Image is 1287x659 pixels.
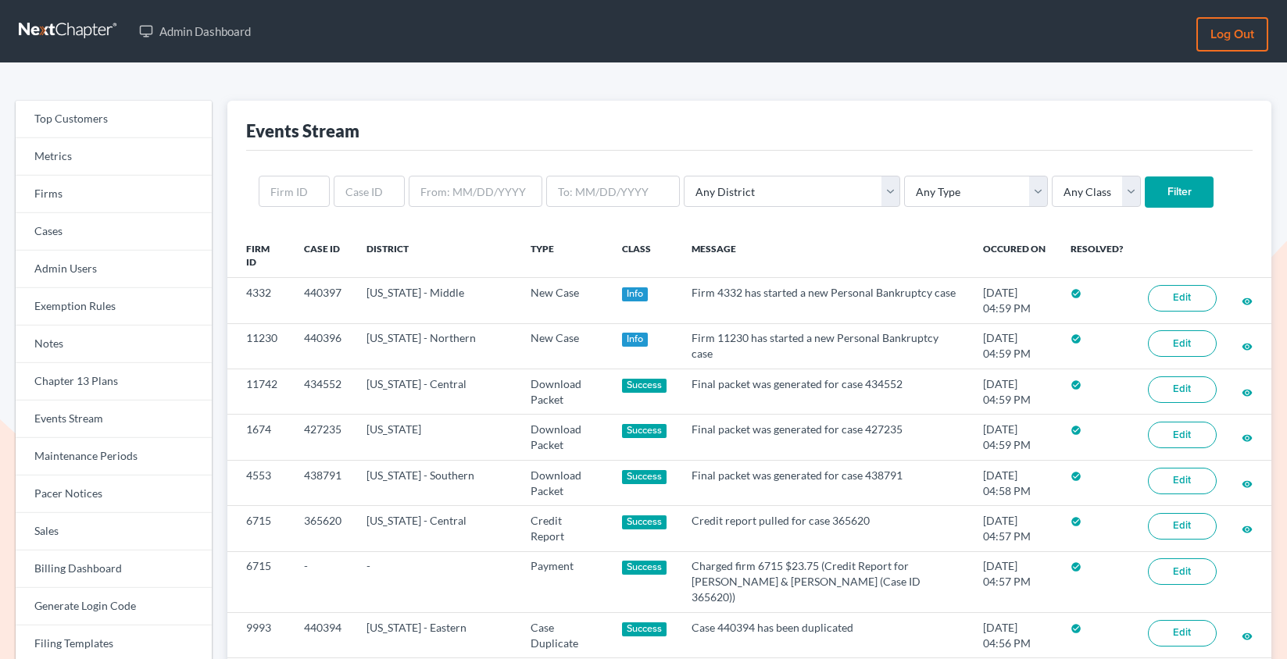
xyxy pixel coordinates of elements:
a: Edit [1148,513,1217,540]
td: Case 440394 has been duplicated [679,613,970,658]
td: Payment [518,551,609,612]
td: Final packet was generated for case 438791 [679,460,970,505]
td: [US_STATE] - Central [354,506,518,551]
a: Notes [16,326,212,363]
a: visibility [1242,476,1253,490]
td: Firm 4332 has started a new Personal Bankruptcy case [679,278,970,323]
th: Class [610,233,680,278]
a: Chapter 13 Plans [16,363,212,401]
i: check_circle [1071,379,1081,390]
td: 9993 [227,613,291,658]
td: 440396 [291,323,354,369]
i: visibility [1242,479,1253,490]
td: 440397 [291,278,354,323]
td: [US_STATE] [354,415,518,460]
a: Sales [16,513,212,550]
td: Credit report pulled for case 365620 [679,506,970,551]
td: 438791 [291,460,354,505]
td: [DATE] 04:58 PM [971,460,1058,505]
a: Admin Dashboard [131,17,259,45]
td: [DATE] 04:57 PM [971,551,1058,612]
td: 434552 [291,369,354,415]
i: visibility [1242,631,1253,642]
i: check_circle [1071,425,1081,436]
td: 6715 [227,551,291,612]
div: Success [622,561,667,575]
a: visibility [1242,385,1253,398]
a: Billing Dashboard [16,550,212,588]
td: [US_STATE] - Northern [354,323,518,369]
td: Final packet was generated for case 434552 [679,369,970,415]
a: visibility [1242,629,1253,642]
td: New Case [518,323,609,369]
input: To: MM/DD/YYYY [546,176,680,207]
input: Filter [1145,176,1214,208]
a: Edit [1148,376,1217,403]
td: Download Packet [518,415,609,460]
td: [DATE] 04:59 PM [971,323,1058,369]
a: Edit [1148,285,1217,312]
a: Pacer Notices [16,476,212,513]
a: visibility [1242,294,1253,307]
td: [DATE] 04:59 PM [971,278,1058,323]
td: Charged firm 6715 $23.75 (Credit Report for [PERSON_NAME] & [PERSON_NAME] (Case ID 365620)) [679,551,970,612]
a: Metrics [16,138,212,176]
th: District [354,233,518,278]
a: Admin Users [16,251,212,288]
input: Case ID [334,176,405,207]
th: Resolved? [1058,233,1135,278]
th: Case ID [291,233,354,278]
td: 11742 [227,369,291,415]
th: Occured On [971,233,1058,278]
i: check_circle [1071,333,1081,344]
a: Edit [1148,468,1217,494]
a: Edit [1148,422,1217,448]
td: Download Packet [518,460,609,505]
td: [US_STATE] - Eastern [354,613,518,658]
a: Firms [16,176,212,213]
i: visibility [1242,524,1253,535]
td: 440394 [291,613,354,658]
td: Download Packet [518,369,609,415]
div: Info [622,287,649,301]
td: [DATE] 04:59 PM [971,369,1058,415]
td: Credit Report [518,506,609,551]
a: visibility [1242,430,1253,443]
td: [DATE] 04:56 PM [971,613,1058,658]
a: Top Customers [16,101,212,138]
td: Case Duplicate [518,613,609,658]
td: [US_STATE] - Middle [354,278,518,323]
i: check_circle [1071,288,1081,299]
a: Exemption Rules [16,288,212,326]
div: Success [622,622,667,636]
a: Edit [1148,558,1217,585]
input: From: MM/DD/YYYY [409,176,542,207]
div: Success [622,515,667,529]
td: Final packet was generated for case 427235 [679,415,970,460]
i: visibility [1242,433,1253,443]
th: Type [518,233,609,278]
td: - [354,551,518,612]
i: check_circle [1071,561,1081,572]
i: check_circle [1071,623,1081,634]
div: Success [622,424,667,438]
i: check_circle [1071,516,1081,527]
a: Log out [1196,17,1268,52]
div: Info [622,333,649,347]
td: 6715 [227,506,291,551]
td: [DATE] 04:59 PM [971,415,1058,460]
td: [DATE] 04:57 PM [971,506,1058,551]
input: Firm ID [259,176,330,207]
a: Edit [1148,620,1217,647]
td: 11230 [227,323,291,369]
a: Cases [16,213,212,251]
i: visibility [1242,341,1253,352]
td: 4553 [227,460,291,505]
div: Success [622,379,667,393]
i: check_circle [1071,471,1081,482]
a: Generate Login Code [16,588,212,625]
td: New Case [518,278,609,323]
a: visibility [1242,339,1253,352]
td: 4332 [227,278,291,323]
i: visibility [1242,387,1253,398]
